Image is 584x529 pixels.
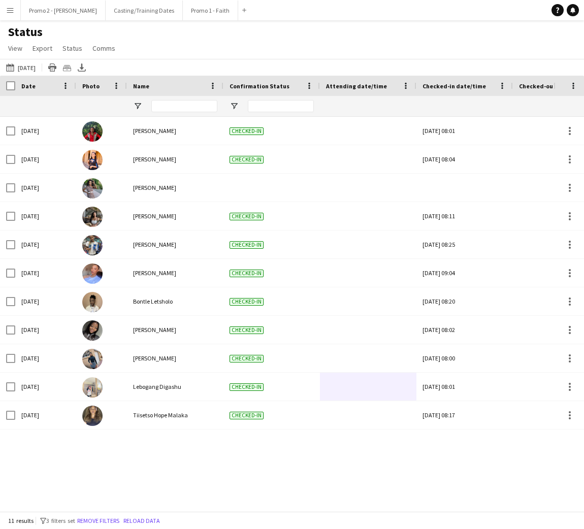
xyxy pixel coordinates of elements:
img: Nasiphi Ngamlana [82,150,103,170]
div: [DATE] 08:04 [423,145,507,173]
span: [PERSON_NAME] [133,326,176,334]
span: Checked-in [230,412,264,419]
app-action-btn: Print [46,61,58,74]
span: [PERSON_NAME] [133,241,176,248]
span: Checked-in [230,241,264,249]
div: [DATE] [15,174,76,202]
span: Checked-in date/time [423,82,486,90]
img: Gomolemo Masingi [82,349,103,369]
span: Name [133,82,149,90]
button: Casting/Training Dates [106,1,183,20]
button: Open Filter Menu [133,102,142,111]
div: [DATE] 08:20 [423,287,507,315]
span: [PERSON_NAME] [133,269,176,277]
app-action-btn: Export XLSX [76,61,88,74]
div: [DATE] 08:17 [423,401,507,429]
span: Status [62,44,82,53]
span: Checked-in [230,355,264,362]
div: [DATE] 09:04 [423,259,507,287]
a: Export [28,42,56,55]
input: Name Filter Input [151,100,217,112]
div: [DATE] [15,316,76,344]
a: View [4,42,26,55]
button: Promo 1 - Faith [183,1,238,20]
span: Confirmation Status [230,82,289,90]
span: [PERSON_NAME] [133,212,176,220]
span: [PERSON_NAME] [133,127,176,135]
input: Confirmation Status Filter Input [248,100,314,112]
span: Checked-in [230,298,264,306]
img: Bontle Letsholo [82,292,103,312]
button: [DATE] [4,61,38,74]
span: Comms [92,44,115,53]
button: Open Filter Menu [230,102,239,111]
span: Lebogang Digashu [133,383,181,390]
a: Comms [88,42,119,55]
img: Nonhlanhla Makamo [82,178,103,199]
span: Checked-in [230,383,264,391]
div: [DATE] [15,145,76,173]
img: Kagiso Chauke [82,320,103,341]
div: [DATE] 08:01 [423,373,507,401]
span: Date [21,82,36,90]
span: Photo [82,82,100,90]
span: Export [33,44,52,53]
span: [PERSON_NAME] [133,184,176,191]
div: [DATE] [15,373,76,401]
img: Tiisetso Hope Malaka [82,406,103,426]
button: Reload data [121,515,162,526]
div: [DATE] [15,202,76,230]
app-action-btn: Crew files as ZIP [61,61,73,74]
div: [DATE] 08:01 [423,117,507,145]
a: Status [58,42,86,55]
div: [DATE] [15,401,76,429]
div: [DATE] 08:02 [423,316,507,344]
span: [PERSON_NAME] [133,354,176,362]
span: View [8,44,22,53]
div: [DATE] 08:25 [423,230,507,258]
span: [PERSON_NAME] [133,155,176,163]
button: Remove filters [75,515,121,526]
span: Checked-in [230,213,264,220]
div: [DATE] [15,344,76,372]
span: Checked-in [230,156,264,163]
span: Tiisetso Hope Malaka [133,411,188,419]
span: Attending date/time [326,82,387,90]
img: Nthabiseng Molapisi [82,263,103,284]
span: Checked-in [230,270,264,277]
span: 3 filters set [46,517,75,524]
img: Nikhanye Sitoza [82,121,103,142]
div: [DATE] [15,259,76,287]
div: [DATE] [15,230,76,258]
span: Checked-in [230,127,264,135]
img: Kamohelo Mofokeng [82,235,103,255]
div: [DATE] 08:00 [423,344,507,372]
span: Checked-in [230,326,264,334]
span: Bontle Letsholo [133,297,173,305]
div: [DATE] [15,287,76,315]
button: Promo 2 - [PERSON_NAME] [21,1,106,20]
img: Mihlali Ngxesha [82,207,103,227]
img: Lebogang Digashu [82,377,103,398]
div: [DATE] [15,117,76,145]
div: [DATE] 08:11 [423,202,507,230]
